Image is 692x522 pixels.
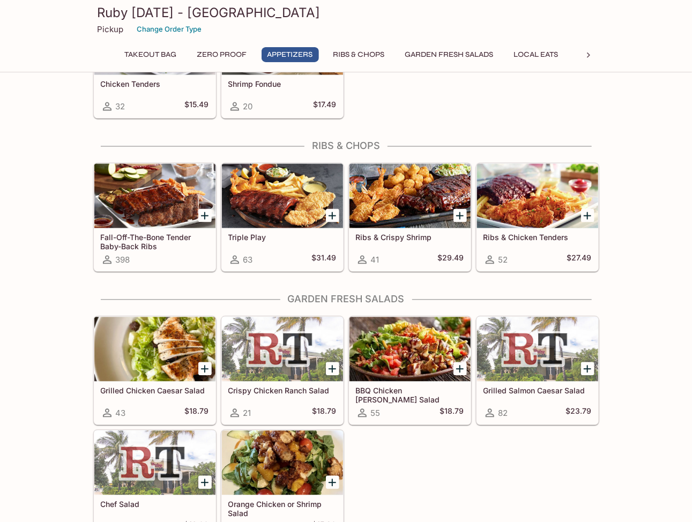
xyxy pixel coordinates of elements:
button: Appetizers [262,47,319,62]
div: Orange Chicken or Shrimp Salad [222,431,343,495]
h5: Chicken Tenders [101,80,209,89]
h5: BBQ Chicken [PERSON_NAME] Salad [356,386,464,404]
h5: Crispy Chicken Ranch Salad [228,386,337,396]
button: Add Grilled Chicken Caesar Salad [198,362,212,376]
button: Add Grilled Salmon Caesar Salad [581,362,594,376]
button: Local Eats [508,47,564,62]
h5: $18.79 [312,407,337,420]
div: Fall-Off-The-Bone Tender Baby-Back Ribs [94,164,215,228]
h5: Grilled Salmon Caesar Salad [483,386,592,396]
h5: Orange Chicken or Shrimp Salad [228,500,337,518]
h5: Ribs & Crispy Shrimp [356,233,464,242]
button: Change Order Type [132,21,207,38]
h5: Triple Play [228,233,337,242]
a: Fall-Off-The-Bone Tender Baby-Back Ribs398 [94,163,216,272]
span: 63 [243,255,253,265]
span: 398 [116,255,130,265]
button: Chicken [573,47,621,62]
button: Zero Proof [191,47,253,62]
button: Takeout Bag [119,47,183,62]
h5: Chef Salad [101,500,209,509]
div: Crispy Chicken Ranch Salad [222,317,343,382]
h5: $15.49 [185,100,209,113]
button: Add Ribs & Chicken Tenders [581,209,594,222]
span: 32 [116,102,125,112]
button: Add Fall-Off-The-Bone Tender Baby-Back Ribs [198,209,212,222]
div: Triple Play [222,164,343,228]
button: Add Crispy Chicken Ranch Salad [326,362,339,376]
h3: Ruby [DATE] - [GEOGRAPHIC_DATA] [98,4,595,21]
h5: $27.49 [567,253,592,266]
a: BBQ Chicken [PERSON_NAME] Salad55$18.79 [349,317,471,425]
h5: $31.49 [312,253,337,266]
span: 21 [243,408,251,419]
a: Grilled Salmon Caesar Salad82$23.79 [477,317,599,425]
div: Shrimp Fondue [222,11,343,75]
button: Add BBQ Chicken Cobb Salad [453,362,467,376]
span: 55 [371,408,381,419]
h5: $29.49 [438,253,464,266]
div: Grilled Chicken Caesar Salad [94,317,215,382]
button: Garden Fresh Salads [399,47,500,62]
button: Add Triple Play [326,209,339,222]
h5: Shrimp Fondue [228,80,337,89]
a: Ribs & Crispy Shrimp41$29.49 [349,163,471,272]
h4: Ribs & Chops [93,140,599,152]
div: Chef Salad [94,431,215,495]
div: BBQ Chicken Cobb Salad [349,317,471,382]
span: 43 [116,408,126,419]
span: 41 [371,255,380,265]
button: Add Ribs & Crispy Shrimp [453,209,467,222]
div: Ribs & Crispy Shrimp [349,164,471,228]
h5: Ribs & Chicken Tenders [483,233,592,242]
a: Grilled Chicken Caesar Salad43$18.79 [94,317,216,425]
h5: Grilled Chicken Caesar Salad [101,386,209,396]
h5: Fall-Off-The-Bone Tender Baby-Back Ribs [101,233,209,251]
div: Grilled Salmon Caesar Salad [477,317,598,382]
a: Crispy Chicken Ranch Salad21$18.79 [221,317,344,425]
div: Chicken Tenders [94,11,215,75]
div: Ribs & Chicken Tenders [477,164,598,228]
span: 82 [498,408,508,419]
h5: $18.79 [440,407,464,420]
button: Ribs & Chops [328,47,391,62]
button: Add Chef Salad [198,476,212,489]
h4: Garden Fresh Salads [93,294,599,305]
h5: $18.79 [185,407,209,420]
button: Add Orange Chicken or Shrimp Salad [326,476,339,489]
h5: $23.79 [566,407,592,420]
p: Pickup [98,24,124,34]
a: Ribs & Chicken Tenders52$27.49 [477,163,599,272]
span: 52 [498,255,508,265]
h5: $17.49 [314,100,337,113]
a: Triple Play63$31.49 [221,163,344,272]
span: 20 [243,102,253,112]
